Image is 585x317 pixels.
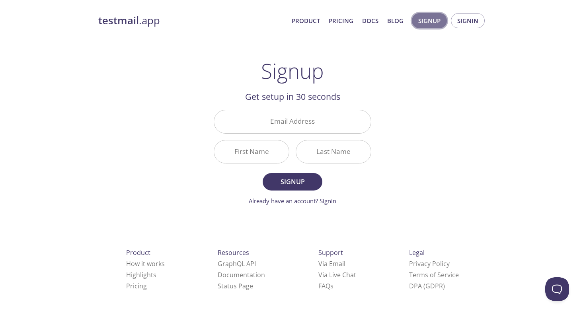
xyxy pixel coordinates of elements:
span: Legal [409,248,425,257]
span: Signin [457,16,478,26]
a: DPA (GDPR) [409,282,445,290]
a: Privacy Policy [409,259,450,268]
a: Product [292,16,320,26]
a: testmail.app [98,14,285,27]
a: Via Live Chat [318,270,356,279]
button: Signin [451,13,485,28]
span: Signup [418,16,441,26]
a: Blog [387,16,404,26]
iframe: Help Scout Beacon - Open [545,277,569,301]
a: Pricing [126,282,147,290]
button: Signup [263,173,322,191]
a: Documentation [218,270,265,279]
span: Support [318,248,343,257]
button: Signup [412,13,447,28]
span: Resources [218,248,249,257]
strong: testmail [98,14,139,27]
span: Signup [271,176,314,187]
span: Product [126,248,150,257]
a: Terms of Service [409,270,459,279]
a: Highlights [126,270,156,279]
a: Pricing [329,16,353,26]
a: Already have an account? Signin [249,197,336,205]
a: GraphQL API [218,259,256,268]
a: Status Page [218,282,253,290]
span: s [330,282,333,290]
h2: Get setup in 30 seconds [214,90,371,103]
h1: Signup [261,59,324,83]
a: Via Email [318,259,345,268]
a: Docs [362,16,378,26]
a: FAQ [318,282,333,290]
a: How it works [126,259,165,268]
